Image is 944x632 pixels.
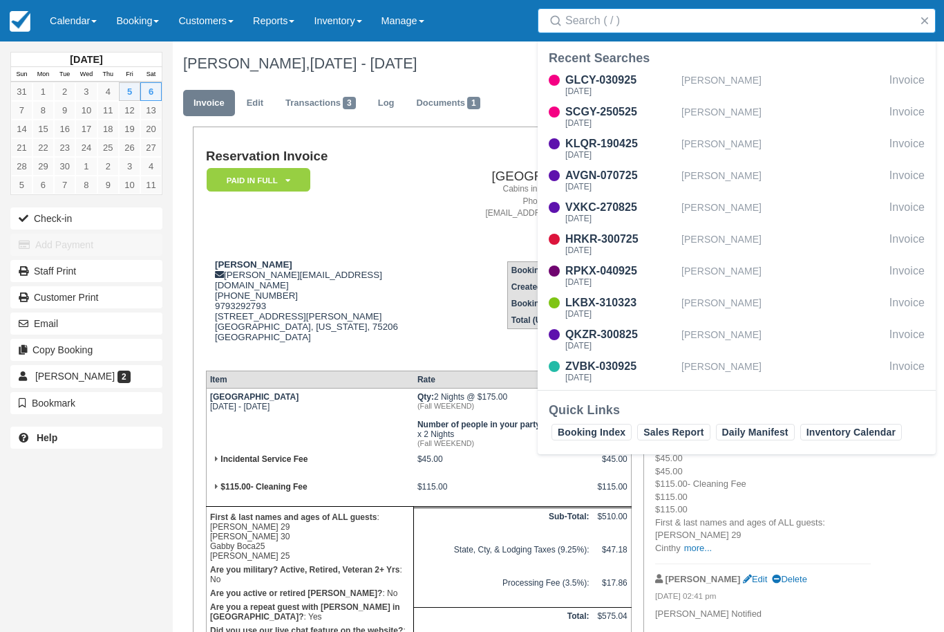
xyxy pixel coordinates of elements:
[565,358,676,375] div: ZVBK-030925
[417,420,581,429] strong: Number of people in your party (all ages)
[206,149,437,164] h1: Reservation Invoice
[210,512,377,522] strong: First & last names and ages of ALL guests
[538,231,936,257] a: HRKR-300725[DATE][PERSON_NAME]Invoice
[889,231,925,257] div: Invoice
[538,326,936,353] a: QKZR-300825[DATE][PERSON_NAME]Invoice
[54,120,75,138] a: 16
[210,602,400,622] strong: Are you a repeat guest with [PERSON_NAME] in [GEOGRAPHIC_DATA]?
[507,261,571,279] th: Booking ID:
[637,424,710,440] a: Sales Report
[140,157,162,176] a: 4
[32,157,54,176] a: 29
[538,167,936,194] a: AVGN-070725[DATE][PERSON_NAME]Invoice
[681,263,884,289] div: [PERSON_NAME]
[743,574,767,584] a: Edit
[207,168,310,192] em: Paid in Full
[75,101,97,120] a: 10
[10,207,162,230] button: Check-in
[75,176,97,194] a: 8
[538,199,936,225] a: VXKC-270825[DATE][PERSON_NAME]Invoice
[889,263,925,289] div: Invoice
[592,508,631,541] td: $510.00
[206,389,413,452] td: [DATE] - [DATE]
[119,120,140,138] a: 19
[75,138,97,157] a: 24
[507,279,571,295] th: Created:
[97,120,119,138] a: 18
[538,295,936,321] a: LKBX-310323[DATE][PERSON_NAME]Invoice
[54,101,75,120] a: 9
[54,67,75,82] th: Tue
[11,157,32,176] a: 28
[368,90,405,117] a: Log
[10,365,162,387] a: [PERSON_NAME] 2
[889,295,925,321] div: Invoice
[206,167,305,193] a: Paid in Full
[206,259,437,360] div: [PERSON_NAME][EMAIL_ADDRESS][DOMAIN_NAME] [PHONE_NUMBER] 9793292793 [STREET_ADDRESS][PERSON_NAME]...
[32,101,54,120] a: 8
[11,82,32,101] a: 31
[565,231,676,248] div: HRKR-300725
[11,176,32,194] a: 5
[10,11,30,32] img: checkfront-main-nav-mini-logo.png
[35,371,115,382] span: [PERSON_NAME]
[97,138,119,157] a: 25
[275,90,366,117] a: Transactions3
[343,97,356,109] span: 3
[10,313,162,335] button: Email
[97,101,119,120] a: 11
[889,167,925,194] div: Invoice
[507,312,571,329] th: Total (USD):
[119,101,140,120] a: 12
[681,167,884,194] div: [PERSON_NAME]
[565,199,676,216] div: VXKC-270825
[140,101,162,120] a: 13
[565,136,676,152] div: KLQR-190425
[565,119,676,127] div: [DATE]
[565,72,676,89] div: GLCY-030925
[889,104,925,130] div: Invoice
[538,72,936,98] a: GLCY-030925[DATE][PERSON_NAME]Invoice
[414,541,593,574] td: State, Cty, & Lodging Taxes (9.25%):
[220,454,308,464] strong: Incidental Service Fee
[507,295,571,312] th: Booking Date:
[215,259,292,270] strong: [PERSON_NAME]
[97,176,119,194] a: 9
[140,176,162,194] a: 11
[10,234,162,256] button: Add Payment
[681,295,884,321] div: [PERSON_NAME]
[800,424,902,440] a: Inventory Calendar
[565,104,676,120] div: SCGY-250525
[183,90,235,117] a: Invoice
[417,439,589,447] em: (Fall WEEKEND)
[406,90,490,117] a: Documents1
[32,176,54,194] a: 6
[414,389,593,452] td: 2 Nights @ $175.00 1 x 2 Nights
[592,541,631,574] td: $47.18
[37,432,57,443] b: Help
[140,67,162,82] th: Sat
[32,120,54,138] a: 15
[210,588,382,598] strong: Are you active or retired [PERSON_NAME]?
[889,199,925,225] div: Invoice
[97,82,119,101] a: 4
[119,157,140,176] a: 3
[889,326,925,353] div: Invoice
[681,358,884,384] div: [PERSON_NAME]
[97,67,119,82] th: Thu
[417,402,589,410] em: (Fall WEEKEND)
[565,295,676,311] div: LKBX-310323
[655,608,871,621] p: [PERSON_NAME] Notified
[140,82,162,101] a: 6
[75,120,97,138] a: 17
[11,101,32,120] a: 7
[119,82,140,101] a: 5
[210,563,410,586] p: : No
[210,392,299,402] strong: [GEOGRAPHIC_DATA]
[565,183,676,191] div: [DATE]
[119,67,140,82] th: Fri
[11,138,32,157] a: 21
[549,402,925,418] div: Quick Links
[10,392,162,414] button: Bookmark
[565,326,676,343] div: QKZR-300825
